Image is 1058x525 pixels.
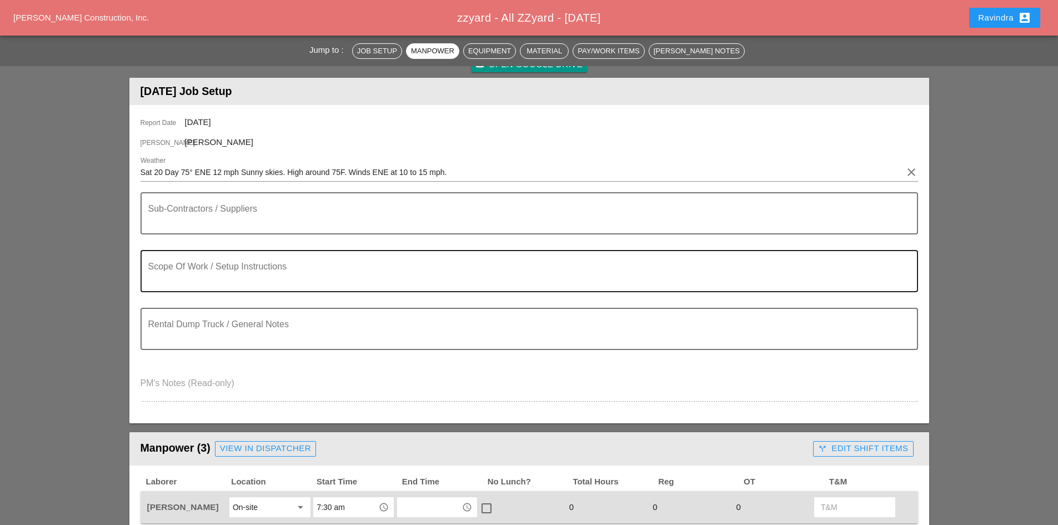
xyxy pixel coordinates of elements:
[411,46,454,57] div: Manpower
[818,442,908,455] div: Edit Shift Items
[905,166,918,179] i: clear
[230,476,315,488] span: Location
[141,374,918,401] textarea: PM's Notes (Read-only)
[657,476,743,488] span: Reg
[462,502,472,512] i: access_time
[379,502,389,512] i: access_time
[148,264,901,291] textarea: Scope Of Work / Setup Instructions
[220,442,311,455] div: View in Dispatcher
[141,138,185,148] span: [PERSON_NAME]
[463,43,516,59] button: Equipment
[969,8,1040,28] button: Ravindra
[148,322,901,349] textarea: Rental Dump Truck / General Notes
[315,476,401,488] span: Start Time
[1018,11,1031,24] i: account_box
[818,444,827,453] i: call_split
[141,118,185,128] span: Report Date
[487,476,572,488] span: No Lunch?
[148,207,901,233] textarea: Sub-Contractors / Suppliers
[406,43,459,59] button: Manpower
[573,43,644,59] button: Pay/Work Items
[654,46,740,57] div: [PERSON_NAME] Notes
[141,163,902,181] input: Weather
[147,502,219,512] span: [PERSON_NAME]
[571,476,657,488] span: Total Hours
[813,441,913,457] button: Edit Shift Items
[352,43,402,59] button: Job Setup
[13,13,149,22] a: [PERSON_NAME] Construction, Inc.
[309,45,348,54] span: Jump to :
[732,502,745,512] span: 0
[565,502,578,512] span: 0
[743,476,828,488] span: OT
[357,46,397,57] div: Job Setup
[185,117,211,127] span: [DATE]
[141,438,809,460] div: Manpower (3)
[185,137,253,147] span: [PERSON_NAME]
[578,46,639,57] div: Pay/Work Items
[648,502,661,512] span: 0
[821,498,889,516] input: T&M
[215,441,316,457] a: View in Dispatcher
[401,476,487,488] span: End Time
[145,476,230,488] span: Laborer
[828,476,914,488] span: T&M
[129,78,929,105] header: [DATE] Job Setup
[468,46,511,57] div: Equipment
[525,46,564,57] div: Material
[294,501,307,514] i: arrow_drop_down
[233,502,258,512] div: On-site
[457,12,601,24] span: zzyard - All ZZyard - [DATE]
[649,43,745,59] button: [PERSON_NAME] Notes
[978,11,1031,24] div: Ravindra
[520,43,569,59] button: Material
